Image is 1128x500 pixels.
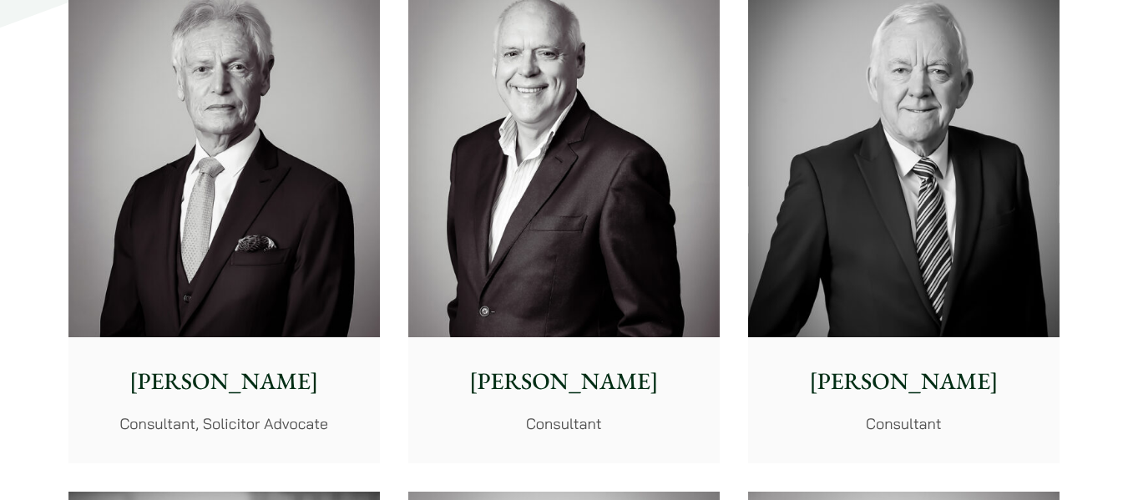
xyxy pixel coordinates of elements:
p: Consultant [422,412,706,435]
p: Consultant, Solicitor Advocate [82,412,367,435]
p: [PERSON_NAME] [82,364,367,399]
p: Consultant [761,412,1046,435]
p: [PERSON_NAME] [761,364,1046,399]
p: [PERSON_NAME] [422,364,706,399]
